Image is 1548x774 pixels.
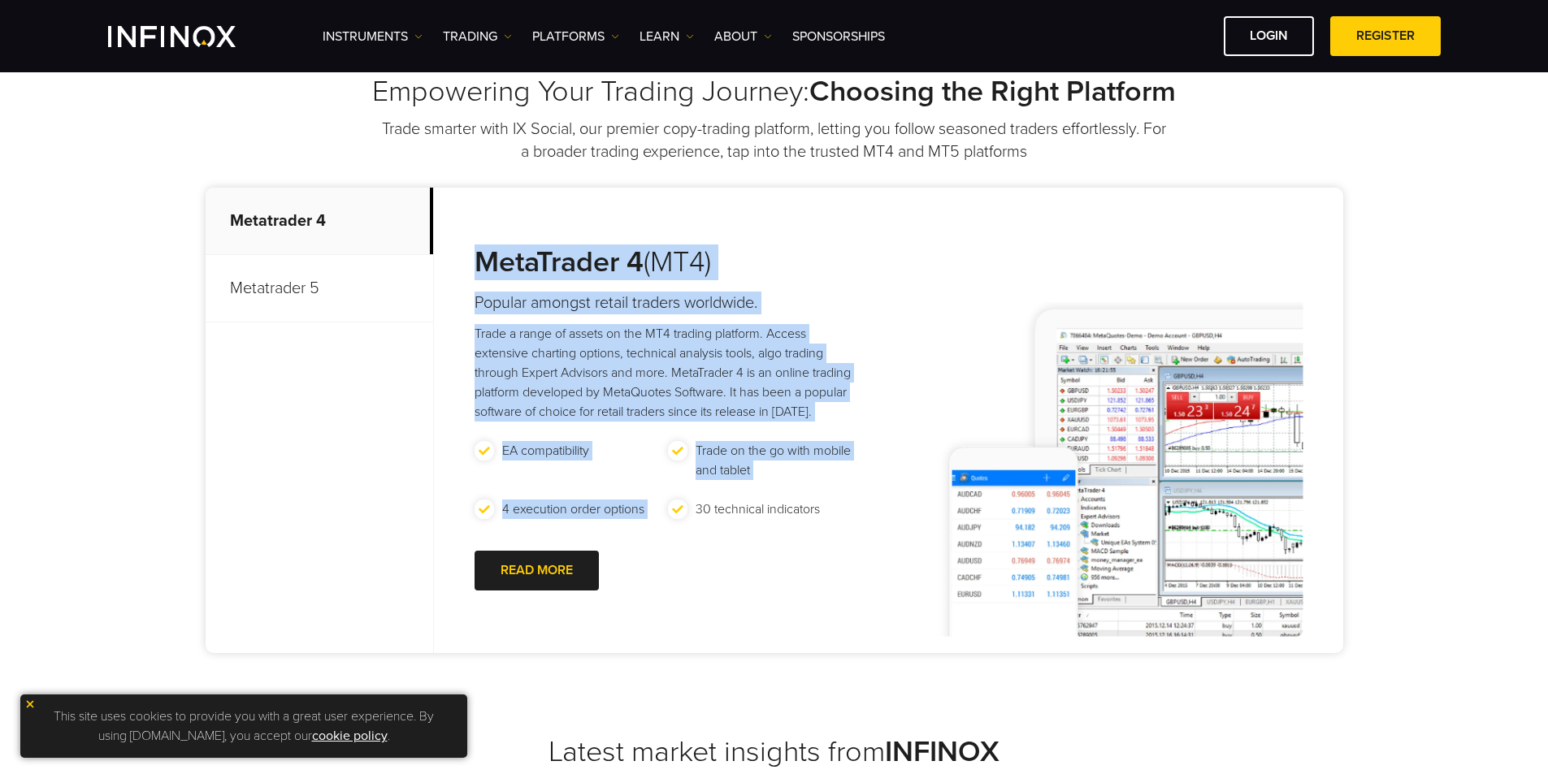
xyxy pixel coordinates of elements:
[696,499,820,519] p: 30 technical indicators
[502,441,589,461] p: EA compatibility
[312,728,388,744] a: cookie policy
[640,27,694,46] a: Learn
[475,551,599,590] a: READ MORE
[323,27,423,46] a: Instruments
[696,441,854,480] p: Trade on the go with mobile and tablet
[24,698,36,710] img: yellow close icon
[714,27,772,46] a: ABOUT
[475,244,862,280] h3: (MT4)
[532,27,619,46] a: PLATFORMS
[380,118,1169,163] p: Trade smarter with IX Social, our premier copy-trading platform, letting you follow seasoned trad...
[885,734,999,769] strong: INFINOX
[206,188,433,255] p: Metatrader 4
[443,27,512,46] a: TRADING
[1330,16,1441,56] a: REGISTER
[809,74,1176,109] strong: Choosing the Right Platform
[108,26,274,47] a: INFINOX Logo
[792,27,885,46] a: SPONSORSHIPS
[475,292,862,314] h4: Popular amongst retail traders worldwide.
[1224,16,1314,56] a: LOGIN
[28,703,459,750] p: This site uses cookies to provide you with a great user experience. By using [DOMAIN_NAME], you a...
[206,734,1343,770] h2: Latest market insights from
[502,499,644,519] p: 4 execution order options
[206,255,433,322] p: Metatrader 5
[475,244,644,279] strong: MetaTrader 4
[475,324,862,422] p: Trade a range of assets on the MT4 trading platform. Access extensive charting options, technical...
[206,74,1343,110] h2: Empowering Your Trading Journey:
